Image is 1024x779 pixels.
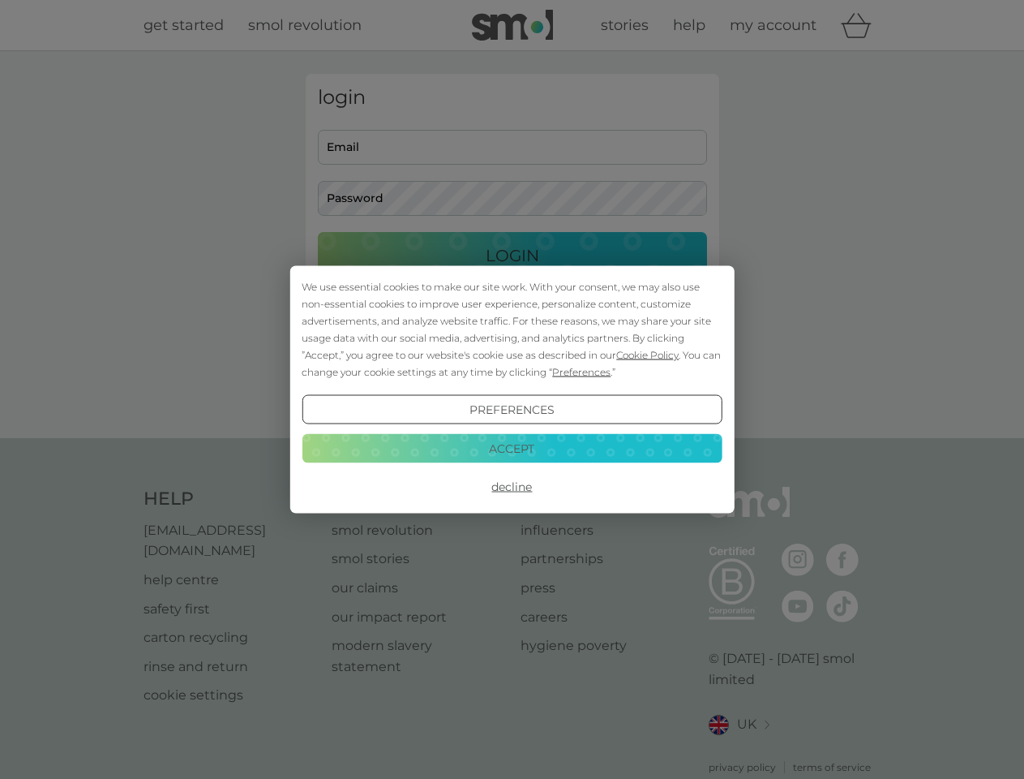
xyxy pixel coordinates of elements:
[302,395,722,424] button: Preferences
[552,366,611,378] span: Preferences
[302,472,722,501] button: Decline
[302,278,722,381] div: We use essential cookies to make our site work. With your consent, we may also use non-essential ...
[289,266,734,514] div: Cookie Consent Prompt
[302,433,722,463] button: Accept
[616,349,679,361] span: Cookie Policy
